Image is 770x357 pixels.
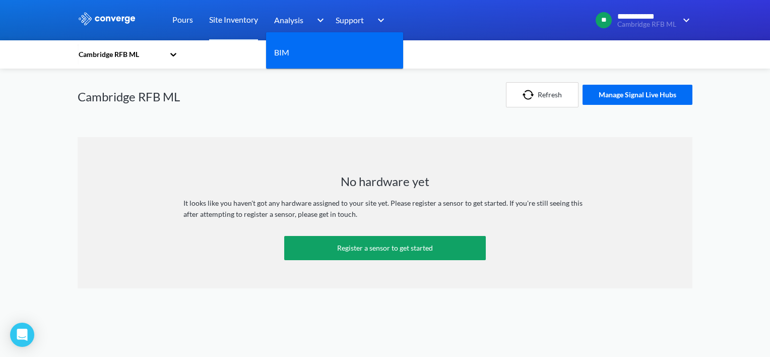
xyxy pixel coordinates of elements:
[310,14,327,26] img: downArrow.svg
[371,14,387,26] img: downArrow.svg
[10,323,34,347] div: Open Intercom Messenger
[78,89,180,105] h1: Cambridge RFB ML
[336,14,364,26] span: Support
[183,198,587,220] div: It looks like you haven't got any hardware assigned to your site yet. Please register a sensor to...
[341,173,429,190] h1: No hardware yet
[78,49,164,60] div: Cambridge RFB ML
[617,21,676,28] span: Cambridge RFB ML
[274,14,303,26] span: Analysis
[284,236,486,260] a: Register a sensor to get started
[78,12,136,25] img: logo_ewhite.svg
[676,14,692,26] img: downArrow.svg
[506,82,579,107] button: Refresh
[274,46,289,58] a: BIM
[523,90,538,100] img: icon-refresh.svg
[583,85,692,105] button: Manage Signal Live Hubs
